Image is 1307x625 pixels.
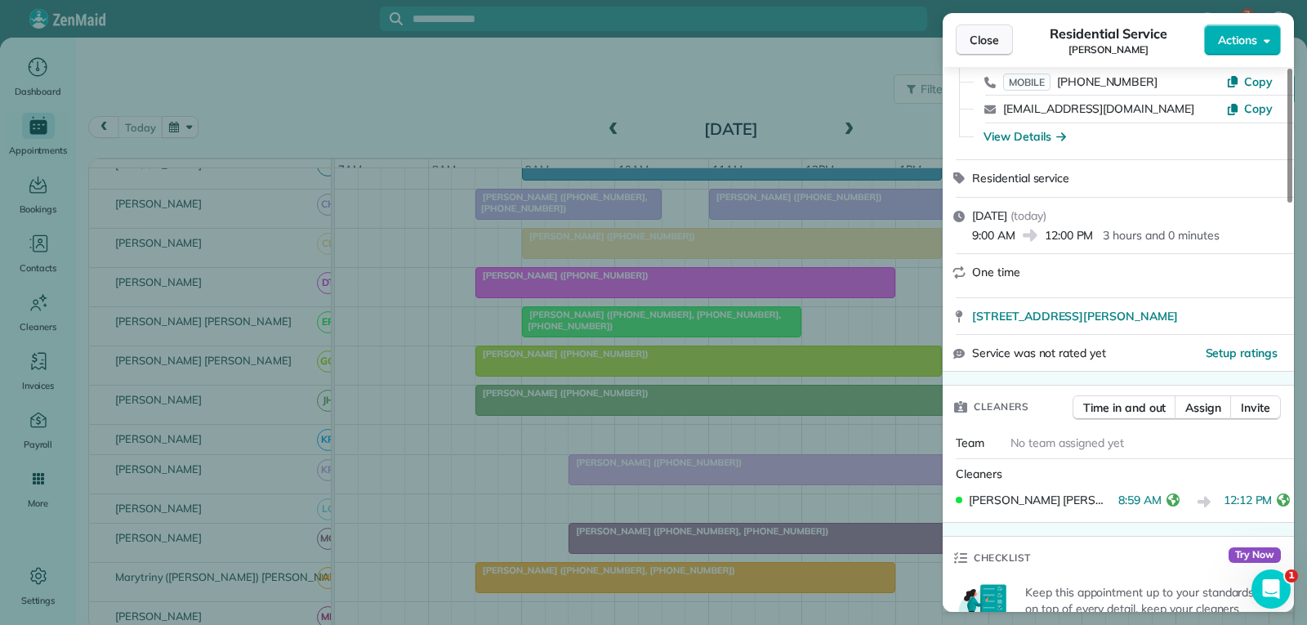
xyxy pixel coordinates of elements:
[1010,208,1046,223] span: ( today )
[984,128,1066,145] button: View Details
[1050,24,1166,43] span: Residential Service
[1118,492,1162,512] span: 8:59 AM
[972,171,1069,185] span: Residential service
[974,399,1028,415] span: Cleaners
[1003,74,1158,90] a: MOBILE[PHONE_NUMBER]
[1103,227,1219,243] p: 3 hours and 0 minutes
[972,227,1015,243] span: 9:00 AM
[974,550,1031,566] span: Checklist
[1285,569,1298,583] span: 1
[1226,100,1273,117] button: Copy
[1218,32,1257,48] span: Actions
[956,467,1002,481] span: Cleaners
[1057,74,1158,89] span: [PHONE_NUMBER]
[1251,569,1291,609] iframe: Intercom live chat
[1003,101,1194,116] a: [EMAIL_ADDRESS][DOMAIN_NAME]
[970,32,999,48] span: Close
[969,492,1112,508] span: [PERSON_NAME] [PERSON_NAME]
[1241,400,1270,416] span: Invite
[1083,400,1166,416] span: Time in and out
[1073,395,1176,420] button: Time in and out
[1224,492,1273,512] span: 12:12 PM
[1206,345,1278,361] button: Setup ratings
[1010,435,1124,450] span: No team assigned yet
[1068,43,1149,56] span: [PERSON_NAME]
[1175,395,1232,420] button: Assign
[1206,346,1278,360] span: Setup ratings
[1229,547,1281,564] span: Try Now
[956,25,1013,56] button: Close
[972,308,1178,324] span: [STREET_ADDRESS][PERSON_NAME]
[972,265,1020,279] span: One time
[972,308,1284,324] a: [STREET_ADDRESS][PERSON_NAME]
[1244,74,1273,89] span: Copy
[1244,101,1273,116] span: Copy
[956,435,984,450] span: Team
[972,345,1106,362] span: Service was not rated yet
[1185,400,1221,416] span: Assign
[1003,74,1051,91] span: MOBILE
[1230,395,1281,420] button: Invite
[1226,74,1273,90] button: Copy
[972,208,1007,223] span: [DATE]
[1045,227,1094,243] span: 12:00 PM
